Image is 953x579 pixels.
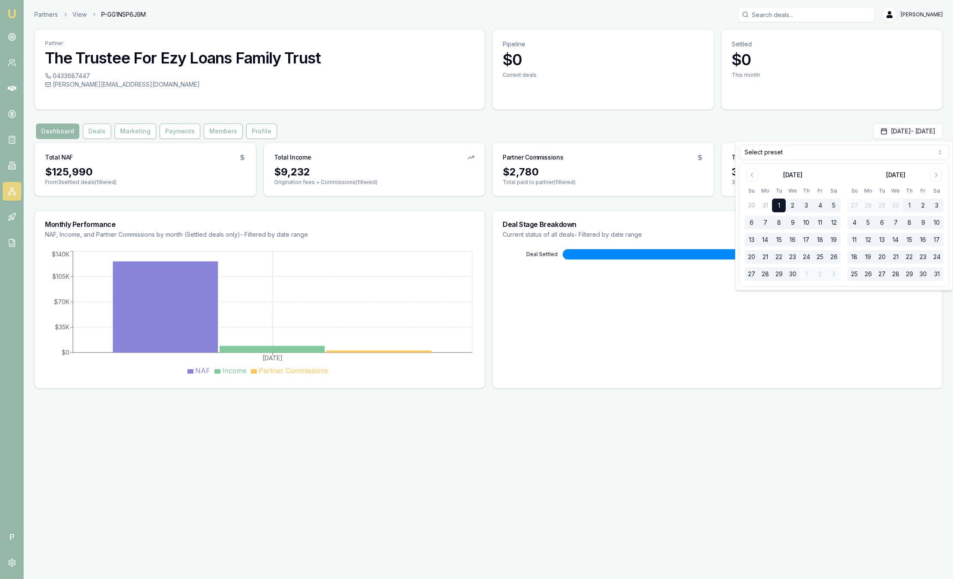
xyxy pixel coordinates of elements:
[889,216,902,229] button: 7
[7,9,17,19] img: emu-icon-u.png
[745,216,758,229] button: 6
[813,250,827,264] button: 25
[799,233,813,247] button: 17
[861,250,875,264] button: 19
[745,267,758,281] button: 27
[930,199,944,212] button: 3
[889,233,902,247] button: 14
[902,186,916,195] th: Thursday
[745,233,758,247] button: 13
[847,250,861,264] button: 18
[786,233,799,247] button: 16
[786,199,799,212] button: 2
[861,199,875,212] button: 28
[889,267,902,281] button: 28
[902,216,916,229] button: 8
[34,10,146,19] nav: breadcrumb
[503,165,703,179] div: $2,780
[916,186,930,195] th: Friday
[902,233,916,247] button: 15
[889,250,902,264] button: 21
[101,10,146,19] span: P-GG1N5P6J9M
[902,199,916,212] button: 1
[52,273,69,280] tspan: $105K
[916,233,930,247] button: 16
[758,216,772,229] button: 7
[503,40,703,48] p: Pipeline
[875,186,889,195] th: Tuesday
[847,233,861,247] button: 11
[45,165,246,179] div: $125,990
[827,216,841,229] button: 12
[889,199,902,212] button: 30
[732,179,932,186] p: 3 settled (filtered)
[847,267,861,281] button: 25
[745,199,758,212] button: 30
[503,221,932,228] h3: Deal Stage Breakdown
[195,366,210,375] span: NAF
[813,216,827,229] button: 11
[83,124,111,139] button: Deals
[45,72,474,80] div: 0433687447
[886,171,905,179] div: [DATE]
[3,528,21,546] span: P
[930,186,944,195] th: Saturday
[861,267,875,281] button: 26
[503,179,703,186] p: Total paid to partner (filtered)
[847,199,861,212] button: 27
[875,250,889,264] button: 20
[901,11,943,18] span: [PERSON_NAME]
[55,323,69,331] tspan: $35K
[902,267,916,281] button: 29
[45,230,474,239] p: NAF, Income, and Partner Commissions by month (Settled deals only) - Filtered by date range
[930,169,942,181] button: Go to next month
[930,267,944,281] button: 31
[160,124,200,139] button: Payments
[813,186,827,195] th: Friday
[772,199,786,212] button: 1
[916,250,930,264] button: 23
[115,124,156,139] button: Marketing
[54,298,69,305] tspan: $70K
[503,230,932,239] p: Current status of all deals - Filtered by date range
[72,10,87,19] a: View
[813,233,827,247] button: 18
[746,169,758,181] button: Go to previous month
[783,171,802,179] div: [DATE]
[861,233,875,247] button: 12
[758,199,772,212] button: 31
[827,267,841,281] button: 3
[916,216,930,229] button: 9
[732,51,932,68] h3: $0
[916,267,930,281] button: 30
[274,165,475,179] div: $9,232
[827,199,841,212] button: 5
[758,186,772,195] th: Monday
[34,10,58,19] a: Partners
[799,186,813,195] th: Thursday
[930,216,944,229] button: 10
[813,199,827,212] button: 4
[847,216,861,229] button: 4
[786,267,799,281] button: 30
[62,349,69,356] tspan: $0
[758,250,772,264] button: 21
[873,124,943,139] button: [DATE]- [DATE]
[758,233,772,247] button: 14
[732,40,932,48] p: Settled
[930,250,944,264] button: 24
[827,186,841,195] th: Saturday
[772,267,786,281] button: 29
[875,199,889,212] button: 29
[246,124,277,139] button: Profile
[875,216,889,229] button: 6
[45,153,73,162] h3: Total NAF
[758,267,772,281] button: 28
[503,51,703,68] h3: $0
[745,186,758,195] th: Sunday
[827,233,841,247] button: 19
[827,250,841,264] button: 26
[262,354,283,362] tspan: [DATE]
[732,165,932,179] div: 3
[503,153,563,162] h3: Partner Commissions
